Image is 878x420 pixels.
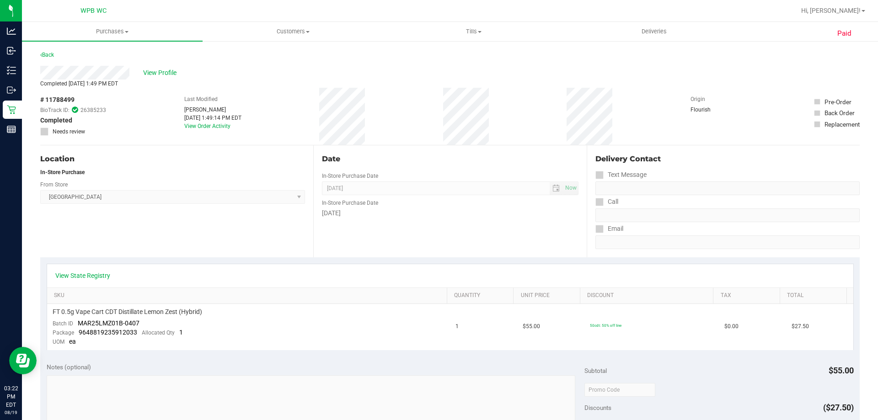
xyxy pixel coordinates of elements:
[40,154,305,165] div: Location
[322,208,578,218] div: [DATE]
[7,66,16,75] inline-svg: Inventory
[792,322,809,331] span: $27.50
[523,322,540,331] span: $55.00
[322,154,578,165] div: Date
[824,97,851,106] div: Pre-Order
[584,399,611,416] span: Discounts
[595,222,623,235] label: Email
[322,199,378,207] label: In-Store Purchase Date
[40,52,54,58] a: Back
[54,292,443,299] a: SKU
[7,105,16,114] inline-svg: Retail
[629,27,679,36] span: Deliveries
[40,181,68,189] label: From Store
[80,7,107,15] span: WPB WC
[53,128,85,136] span: Needs review
[7,27,16,36] inline-svg: Analytics
[590,323,621,328] span: 50cdt: 50% off line
[383,22,564,41] a: Tills
[184,123,230,129] a: View Order Activity
[691,106,736,114] div: Flourish
[80,106,106,114] span: 26385233
[142,330,175,336] span: Allocated Qty
[724,322,739,331] span: $0.00
[824,120,860,129] div: Replacement
[55,271,110,280] a: View State Registry
[584,383,655,397] input: Promo Code
[587,292,710,299] a: Discount
[184,114,241,122] div: [DATE] 1:49:14 PM EDT
[837,28,851,39] span: Paid
[454,292,510,299] a: Quantity
[4,409,18,416] p: 08/19
[53,339,64,345] span: UOM
[384,27,563,36] span: Tills
[40,106,70,114] span: BioTrack ID:
[179,329,183,336] span: 1
[7,46,16,55] inline-svg: Inbound
[53,330,74,336] span: Package
[823,403,854,412] span: ($27.50)
[184,95,218,103] label: Last Modified
[322,172,378,180] label: In-Store Purchase Date
[4,384,18,409] p: 03:22 PM EDT
[9,347,37,374] iframe: Resource center
[40,80,118,87] span: Completed [DATE] 1:49 PM EDT
[143,68,180,78] span: View Profile
[721,292,776,299] a: Tax
[521,292,577,299] a: Unit Price
[564,22,744,41] a: Deliveries
[829,366,854,375] span: $55.00
[787,292,843,299] a: Total
[79,329,137,336] span: 9648819235912033
[203,27,383,36] span: Customers
[53,308,202,316] span: FT 0.5g Vape Cart CDT Distillate Lemon Zest (Hybrid)
[78,319,139,327] span: MAR25LMZ01B-0407
[691,95,705,103] label: Origin
[595,195,618,208] label: Call
[22,27,203,36] span: Purchases
[595,168,647,181] label: Text Message
[69,338,76,345] span: ea
[824,108,855,117] div: Back Order
[595,208,860,222] input: Format: (999) 999-9999
[184,106,241,114] div: [PERSON_NAME]
[40,95,75,105] span: # 11788499
[40,169,85,175] strong: In-Store Purchase
[584,367,607,374] span: Subtotal
[72,106,78,114] span: In Sync
[801,7,861,14] span: Hi, [PERSON_NAME]!
[22,22,203,41] a: Purchases
[455,322,459,331] span: 1
[7,125,16,134] inline-svg: Reports
[595,154,860,165] div: Delivery Contact
[595,181,860,195] input: Format: (999) 999-9999
[7,85,16,95] inline-svg: Outbound
[53,320,73,327] span: Batch ID
[203,22,383,41] a: Customers
[47,363,91,371] span: Notes (optional)
[40,116,72,125] span: Completed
